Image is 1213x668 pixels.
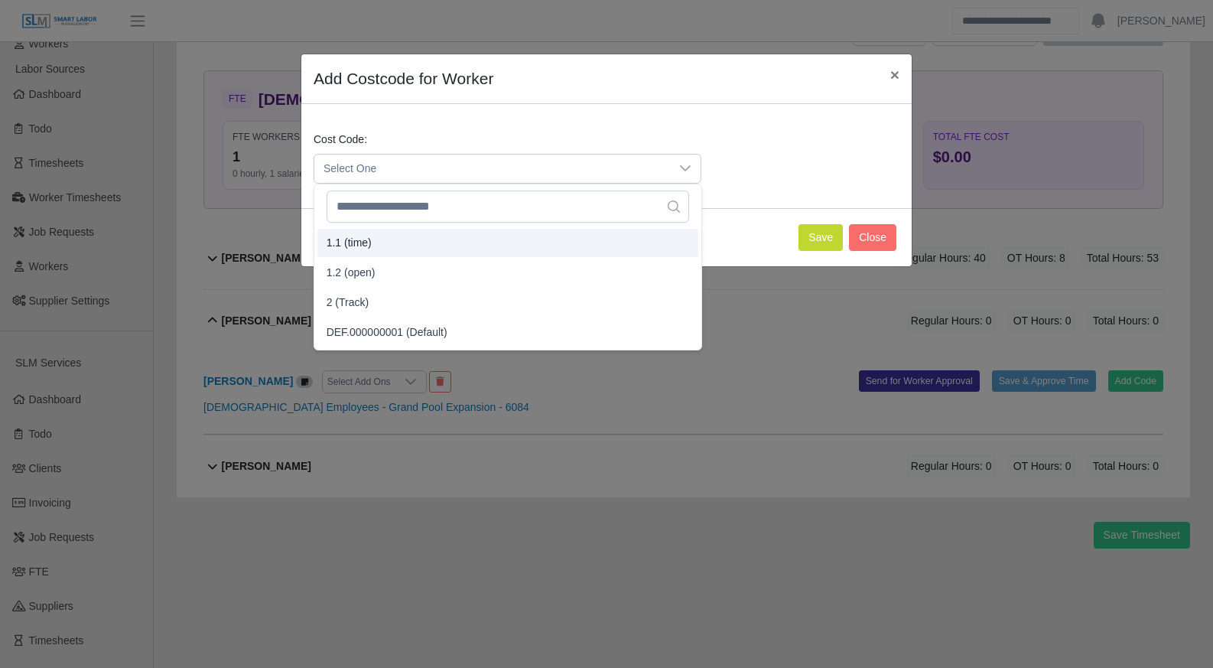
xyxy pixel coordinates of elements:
span: 1.2 (open) [327,265,376,281]
span: × [890,66,899,83]
span: 1.1 (time) [327,235,372,251]
span: DEF.000000001 (Default) [327,324,447,341]
h4: Add Costcode for Worker [314,67,493,91]
label: Cost Code: [314,132,367,148]
li: DEF.000000001 (Default) [317,318,698,347]
button: Close [878,54,912,95]
li: 2 (Track) [317,288,698,317]
li: 1.1 (time) [317,229,698,257]
li: 1.2 (open) [317,259,698,287]
span: Select One [314,155,670,183]
span: 2 (Track) [327,295,369,311]
button: Close [849,224,896,251]
button: Save [798,224,843,251]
